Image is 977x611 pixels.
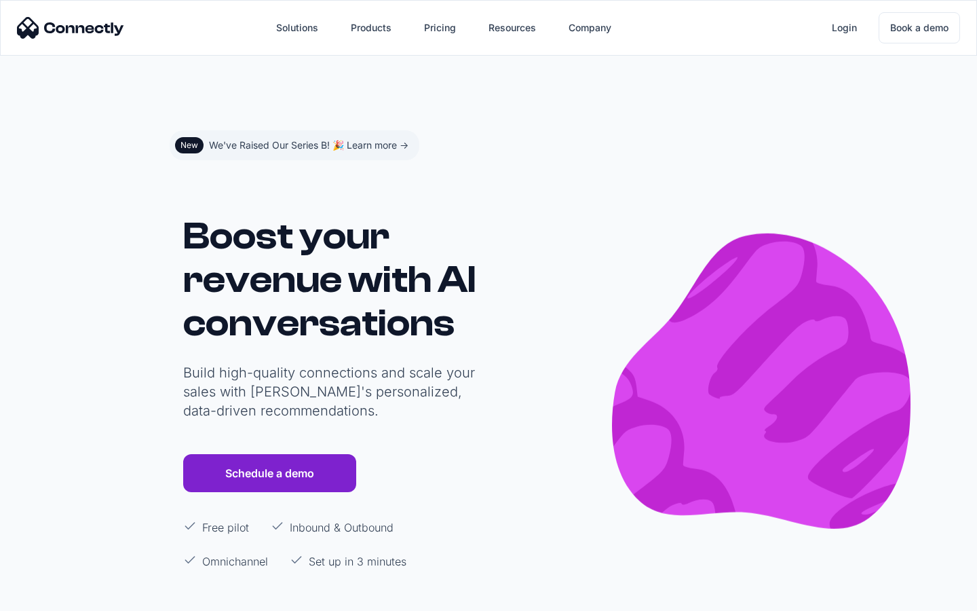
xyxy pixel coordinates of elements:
div: Company [558,12,622,44]
div: Products [351,18,391,37]
a: Pricing [413,12,467,44]
div: Pricing [424,18,456,37]
p: Omnichannel [202,553,268,570]
a: Book a demo [879,12,960,43]
div: Login [832,18,857,37]
h1: Boost your revenue with AI conversations [183,215,482,345]
a: Login [821,12,868,44]
p: Free pilot [202,519,249,536]
aside: Language selected: English [14,586,81,606]
ul: Language list [27,587,81,606]
div: New [180,140,198,151]
div: We've Raised Our Series B! 🎉 Learn more -> [209,136,408,155]
div: Products [340,12,402,44]
div: Resources [488,18,536,37]
a: Schedule a demo [183,454,356,492]
p: Inbound & Outbound [290,519,394,536]
div: Solutions [265,12,329,44]
div: Resources [478,12,547,44]
p: Build high-quality connections and scale your sales with [PERSON_NAME]'s personalized, data-drive... [183,363,482,420]
div: Solutions [276,18,318,37]
p: Set up in 3 minutes [309,553,406,570]
a: NewWe've Raised Our Series B! 🎉 Learn more -> [170,130,419,160]
img: Connectly Logo [17,17,124,39]
div: Company [569,18,611,37]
